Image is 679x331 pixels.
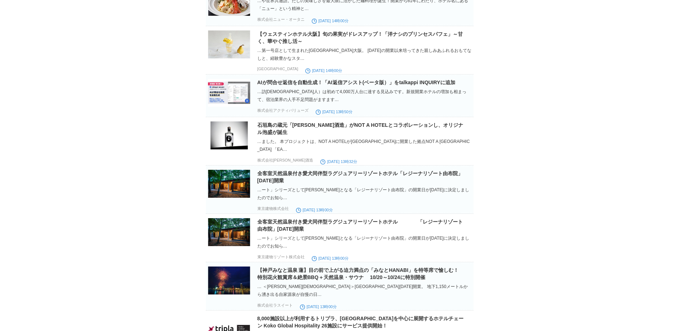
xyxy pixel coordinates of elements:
p: 株式会社ラスイート [257,303,293,308]
a: 【神戸みなと温泉 蓮】目の前で上がる迫力満点の「みなとHANABI」を特等席で愉しむ！ 特別花火観賞席＆絶景BBQ＋天然温泉・サウナ 10/20～10/24に特別開催 [257,267,464,280]
time: [DATE] 13時00分 [312,256,349,260]
p: 東京建物リゾート株式会社 [257,254,305,260]
img: 20288-104-8d7311ec3435329d2df6a9bd0977d879-1800x945.png [208,79,250,107]
div: …ート」シリーズとして[PERSON_NAME]となる「レジーナリゾート由布院」の開業日が[DATE]に決定しましたのでお知ら… [257,186,472,202]
a: 石垣島の蔵元「[PERSON_NAME]酒造」がNOT A HOTELとコラボレーションし、オリジナル泡盛が誕生 [257,122,463,135]
p: 東京建物株式会社 [257,206,289,211]
div: … ＜[PERSON_NAME][DEMOGRAPHIC_DATA]＞[GEOGRAPHIC_DATA][DATE]開業。 地下1,150メートルから湧き出る自家源泉が自慢の日… [257,283,472,298]
p: 株式会社ニュー・オータニ [257,17,305,22]
time: [DATE] 13時00分 [296,208,333,212]
img: 74209-6-8e4109c277b5f4382cbf3b6db147cd82-3900x2925.jpg [208,121,250,149]
img: 10086-49-ae6dcb452b47608dd869456d1dbf856d-3900x2600.jpg [208,30,250,58]
p: 株式会社[PERSON_NAME]酒造 [257,158,313,163]
a: 8,000施設以上が利用するトリプラ、[GEOGRAPHIC_DATA]を中心に展開するホテルチェーン Koko Global Hospitality 26施設にサービス提供開始！ [257,316,464,328]
time: [DATE] 13時32分 [320,159,357,164]
a: 全客室天然温泉付き愛犬同伴型ラグジュアリーリゾートホテル 「レジーナリゾート由布院」[DATE]開業 [257,219,463,232]
div: …訪[DEMOGRAPHIC_DATA]人）は初めて4,000万人台に達する見込みです。新規開業ホテルの増加も相まって、宿泊業界の人手不足問題がますます… [257,88,472,104]
time: [DATE] 14時00分 [305,68,342,73]
time: [DATE] 13時00分 [300,304,337,309]
time: [DATE] 13時50分 [316,110,353,114]
img: 52843-455-c1180f5c8dc8eea22f844deae63f88b7-3900x2600.jpg [208,170,250,198]
div: …ート」シリーズとして[PERSON_NAME]となる「レジーナリゾート由布院」の開業日が[DATE]に決定しましたのでお知ら… [257,234,472,250]
a: 全客室天然温泉付き愛犬同伴型ラグジュアリーリゾートホテル「レジーナリゾート由布院」[DATE]開業 [257,171,463,183]
p: 株式会社アクティバリューズ [257,108,309,113]
img: 169530-3-872194429b4ae242e0624031018bda0e-3900x2600.jpg [208,218,250,246]
div: …第一号店として生まれた[GEOGRAPHIC_DATA]大阪。 [DATE]の開業以来培ってきた親しみあふれるおもてなしと、経験豊かなスタ… [257,47,472,62]
a: 【ウェスティンホテル大阪】旬の果実がドレスアップ！「洋ナシのプリンセスパフェ」～甘く、華やぐ推し活～ [257,31,463,44]
div: …ました。 本プロジェクトは、NOT A HOTELが[GEOGRAPHIC_DATA]に開業した拠点NOT A [GEOGRAPHIC_DATA] 「EA… [257,138,472,153]
time: [DATE] 14時00分 [312,19,349,23]
img: 24670-435-48c7ce75376a88e3a31b1621a0ab1644-1200x800.jpg [208,267,250,294]
a: AIが問合せ返信を自動生成！「AI返信アシスト(ベータ版）」をtalkappi INQUIRYに追加 [257,80,455,85]
p: [GEOGRAPHIC_DATA] [257,67,299,71]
